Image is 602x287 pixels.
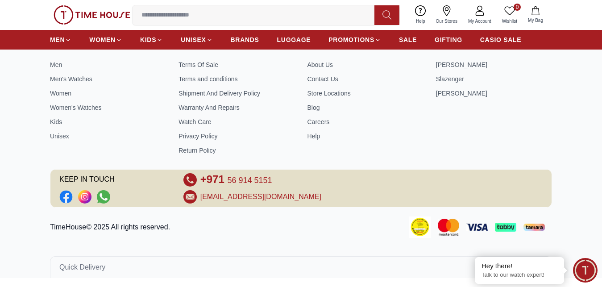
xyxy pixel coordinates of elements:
button: My Bag [523,4,548,25]
a: Terms and conditions [179,75,295,83]
img: Consumer Payment [409,216,431,238]
a: Terms Of Sale [179,60,295,69]
a: Our Stores [431,4,463,26]
a: Watch Care [179,117,295,126]
span: GIFTING [435,35,462,44]
span: KIDS [140,35,156,44]
p: Talk to our watch expert! [482,271,557,279]
a: Help [307,132,423,141]
li: Facebook [59,190,73,204]
img: Mastercard [438,219,459,235]
a: LUGGAGE [277,32,311,48]
span: Wishlist [498,18,521,25]
span: Quick Delivery [59,262,105,273]
a: SALE [399,32,417,48]
span: SALE [399,35,417,44]
a: Social Link [59,190,73,204]
a: [PERSON_NAME] [436,60,552,69]
span: UNISEX [181,35,206,44]
a: Return Policy [179,146,295,155]
a: Men [50,60,166,69]
a: Social Link [78,190,91,204]
span: My Account [465,18,495,25]
a: Slazenger [436,75,552,83]
div: Chat Widget [573,258,598,283]
a: GIFTING [435,32,462,48]
div: Hey there! [482,262,557,270]
img: Tabby Payment [495,223,516,231]
span: WOMEN [89,35,116,44]
a: PROMOTIONS [328,32,381,48]
a: Social Link [97,190,110,204]
a: Men's Watches [50,75,166,83]
span: CASIO SALE [480,35,522,44]
span: Our Stores [432,18,461,25]
a: BRANDS [231,32,259,48]
a: UNISEX [181,32,212,48]
a: Women [50,89,166,98]
a: Privacy Policy [179,132,295,141]
a: Contact Us [307,75,423,83]
a: +971 56 914 5151 [200,173,272,187]
span: KEEP IN TOUCH [59,173,171,187]
a: Blog [307,103,423,112]
a: Warranty And Repairs [179,103,295,112]
a: About Us [307,60,423,69]
p: TimeHouse© 2025 All rights reserved. [50,222,174,233]
span: LUGGAGE [277,35,311,44]
a: 0Wishlist [497,4,523,26]
span: 0 [514,4,521,11]
a: KIDS [140,32,163,48]
a: MEN [50,32,71,48]
a: Kids [50,117,166,126]
img: Visa [466,224,488,230]
a: Shipment And Delivery Policy [179,89,295,98]
a: [PERSON_NAME] [436,89,552,98]
a: Store Locations [307,89,423,98]
span: PROMOTIONS [328,35,374,44]
span: 56 914 5151 [227,176,272,185]
span: My Bag [524,17,547,24]
a: WOMEN [89,32,122,48]
a: Careers [307,117,423,126]
img: Tamara Payment [523,224,545,231]
a: Help [411,4,431,26]
a: CASIO SALE [480,32,522,48]
span: MEN [50,35,65,44]
img: ... [54,5,130,25]
a: Women's Watches [50,103,166,112]
a: [EMAIL_ADDRESS][DOMAIN_NAME] [200,191,321,202]
a: Unisex [50,132,166,141]
span: BRANDS [231,35,259,44]
span: Help [412,18,429,25]
button: Quick Delivery [50,256,552,278]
